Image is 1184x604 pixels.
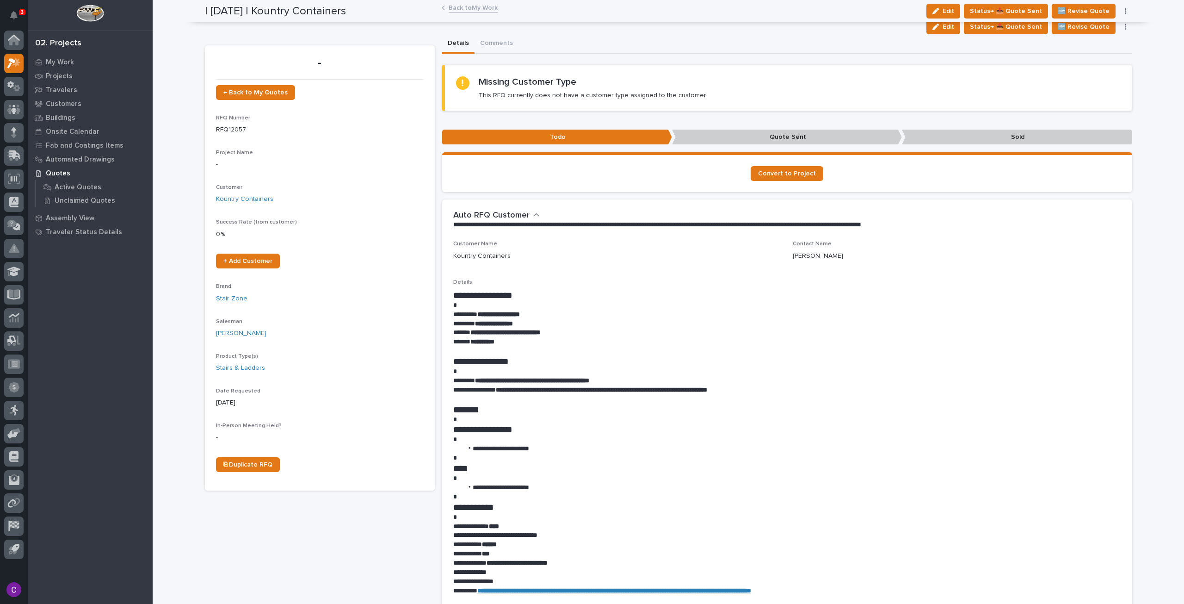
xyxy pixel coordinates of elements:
[216,56,424,70] p: -
[453,211,530,221] h2: Auto RFQ Customer
[46,86,77,94] p: Travelers
[46,58,74,67] p: My Work
[28,69,153,83] a: Projects
[223,89,288,96] span: ← Back to My Quotes
[20,9,24,15] p: 3
[751,166,823,181] a: Convert to Project
[793,241,832,247] span: Contact Name
[223,461,272,468] span: ⎘ Duplicate RFQ
[36,194,153,207] a: Unclaimed Quotes
[216,319,242,324] span: Salesman
[216,185,242,190] span: Customer
[28,125,153,138] a: Onsite Calendar
[216,125,424,135] p: RFQ12057
[453,241,497,247] span: Customer Name
[28,97,153,111] a: Customers
[216,354,258,359] span: Product Type(s)
[216,230,424,239] p: 0 %
[442,130,672,145] p: Todo
[28,55,153,69] a: My Work
[46,169,70,178] p: Quotes
[970,21,1042,32] span: Status→ 📤 Quote Sent
[46,142,123,150] p: Fab and Coatings Items
[216,194,273,204] a: Kountry Containers
[46,228,122,237] p: Traveler Status Details
[36,181,153,193] a: Active Quotes
[28,83,153,97] a: Travelers
[12,11,24,26] div: Notifications3
[453,251,511,261] p: Kountry Containers
[758,170,816,177] span: Convert to Project
[964,19,1048,34] button: Status→ 📤 Quote Sent
[4,6,24,25] button: Notifications
[216,294,247,304] a: Stair Zone
[475,34,518,54] button: Comments
[46,214,94,223] p: Assembly View
[216,150,253,156] span: Project Name
[46,114,75,122] p: Buildings
[216,329,266,338] a: [PERSON_NAME]
[46,128,99,136] p: Onsite Calendar
[55,183,101,192] p: Active Quotes
[4,580,24,599] button: users-avatar
[216,433,424,442] p: -
[46,72,73,81] p: Projects
[28,166,153,180] a: Quotes
[793,251,843,261] p: [PERSON_NAME]
[672,130,902,145] p: Quote Sent
[216,388,260,394] span: Date Requested
[223,258,272,264] span: + Add Customer
[216,85,295,100] a: ← Back to My Quotes
[216,284,231,289] span: Brand
[28,152,153,166] a: Automated Drawings
[216,398,424,408] p: [DATE]
[46,100,81,108] p: Customers
[1052,19,1116,34] button: 🆕 Revise Quote
[28,211,153,225] a: Assembly View
[479,91,706,100] p: This RFQ currently does not have a customer type assigned to the customer
[216,160,424,169] p: -
[216,457,280,472] a: ⎘ Duplicate RFQ
[449,2,498,12] a: Back toMy Work
[46,156,115,164] p: Automated Drawings
[28,138,153,152] a: Fab and Coatings Items
[943,23,954,31] span: Edit
[216,219,297,225] span: Success Rate (from customer)
[216,115,250,121] span: RFQ Number
[902,130,1132,145] p: Sold
[926,19,960,34] button: Edit
[55,197,115,205] p: Unclaimed Quotes
[35,38,81,49] div: 02. Projects
[1058,21,1110,32] span: 🆕 Revise Quote
[76,5,104,22] img: Workspace Logo
[442,34,475,54] button: Details
[453,280,472,285] span: Details
[28,225,153,239] a: Traveler Status Details
[28,111,153,125] a: Buildings
[216,254,280,268] a: + Add Customer
[216,363,265,373] a: Stairs & Ladders
[479,76,576,87] h2: Missing Customer Type
[216,423,282,429] span: In-Person Meeting Held?
[453,211,540,221] button: Auto RFQ Customer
